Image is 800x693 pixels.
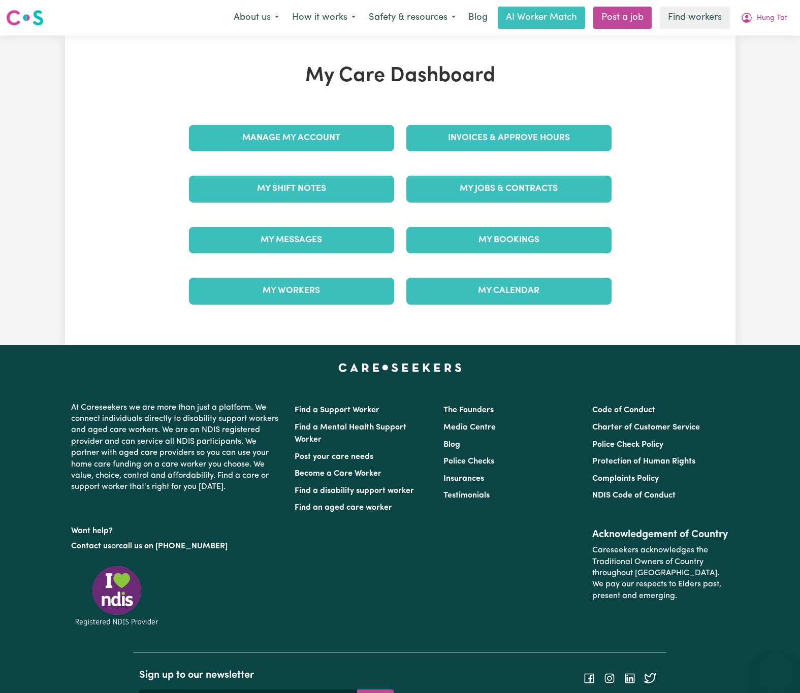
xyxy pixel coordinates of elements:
a: Charter of Customer Service [592,423,700,432]
button: My Account [734,7,794,28]
a: Blog [462,7,494,29]
p: Careseekers acknowledges the Traditional Owners of Country throughout [GEOGRAPHIC_DATA]. We pay o... [592,541,729,606]
h2: Sign up to our newsletter [139,669,394,681]
a: Code of Conduct [592,406,655,414]
span: Hung Tat [757,13,787,24]
a: Post a job [593,7,652,29]
a: Find an aged care worker [295,504,392,512]
a: My Calendar [406,278,612,304]
img: Registered NDIS provider [71,564,163,628]
a: My Jobs & Contracts [406,176,612,202]
a: Contact us [71,542,111,550]
a: Post your care needs [295,453,373,461]
button: How it works [285,7,362,28]
img: Careseekers logo [6,9,44,27]
a: call us on [PHONE_NUMBER] [119,542,228,550]
a: My Bookings [406,227,612,253]
a: My Shift Notes [189,176,394,202]
h1: My Care Dashboard [183,64,618,88]
p: At Careseekers we are more than just a platform. We connect individuals directly to disability su... [71,398,282,497]
a: Find a disability support worker [295,487,414,495]
a: Follow Careseekers on Facebook [583,674,595,682]
a: Media Centre [443,423,496,432]
iframe: Button to launch messaging window [759,652,792,685]
a: Complaints Policy [592,475,659,483]
a: NDIS Code of Conduct [592,491,676,500]
a: Careseekers logo [6,6,44,29]
button: Safety & resources [362,7,462,28]
a: My Workers [189,278,394,304]
a: Police Checks [443,457,494,466]
a: Invoices & Approve Hours [406,125,612,151]
a: Follow Careseekers on Twitter [644,674,656,682]
button: About us [227,7,285,28]
a: Blog [443,441,460,449]
a: Find a Mental Health Support Worker [295,423,406,444]
a: My Messages [189,227,394,253]
a: Police Check Policy [592,441,663,449]
a: Follow Careseekers on LinkedIn [624,674,636,682]
h2: Acknowledgement of Country [592,529,729,541]
a: Find a Support Worker [295,406,379,414]
a: AI Worker Match [498,7,585,29]
a: Find workers [660,7,730,29]
a: Careseekers home page [338,364,462,372]
a: The Founders [443,406,494,414]
a: Manage My Account [189,125,394,151]
a: Testimonials [443,491,490,500]
p: or [71,537,282,556]
a: Follow Careseekers on Instagram [603,674,616,682]
a: Protection of Human Rights [592,457,695,466]
a: Become a Care Worker [295,470,381,478]
a: Insurances [443,475,484,483]
p: Want help? [71,521,282,537]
